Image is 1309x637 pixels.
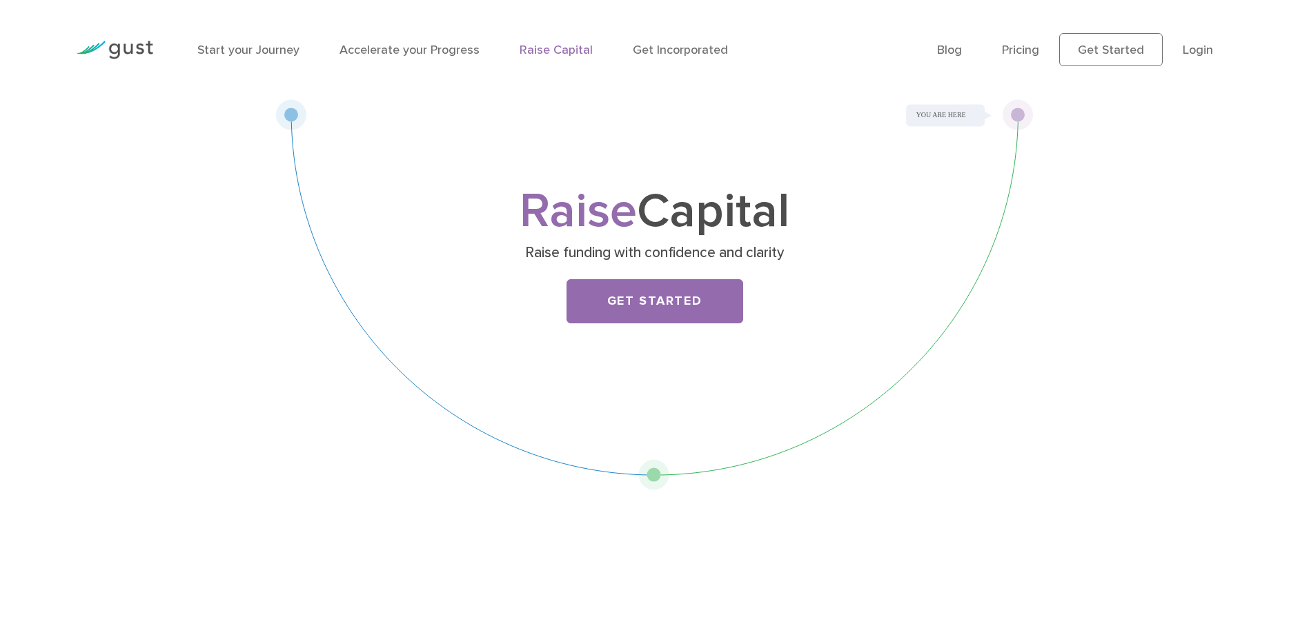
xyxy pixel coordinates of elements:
[633,43,728,57] a: Get Incorporated
[937,43,962,57] a: Blog
[1059,33,1163,66] a: Get Started
[1002,43,1039,57] a: Pricing
[520,43,593,57] a: Raise Capital
[387,243,922,263] p: Raise funding with confidence and clarity
[76,41,153,59] img: Gust Logo
[567,279,743,323] a: Get Started
[520,182,637,240] span: Raise
[382,190,927,234] h1: Capital
[339,43,480,57] a: Accelerate your Progress
[1183,43,1213,57] a: Login
[197,43,299,57] a: Start your Journey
